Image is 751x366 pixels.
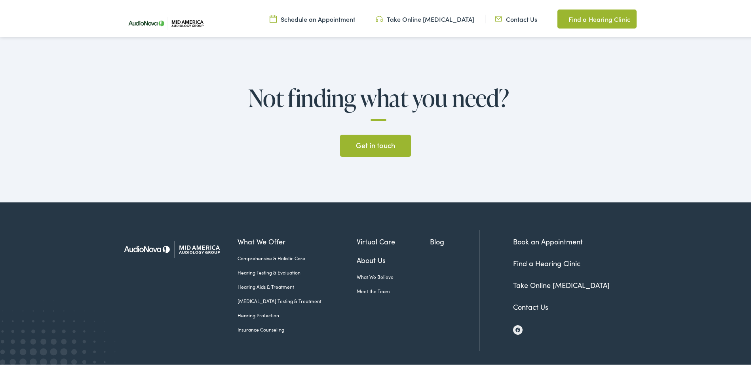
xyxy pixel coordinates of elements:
img: utility icon [495,13,502,22]
a: Hearing Testing & Evaluation [238,267,357,274]
a: Virtual Care [357,234,430,245]
a: Blog [430,234,479,245]
a: What We Believe [357,272,430,279]
img: Mid America Audiology Group [117,229,226,267]
img: Facebook icon, indicating the presence of the site or brand on the social media platform. [515,326,520,331]
h2: Not finding what you need? [236,83,521,119]
a: Get in touch [340,133,411,155]
a: Hearing Aids & Treatment [238,282,357,289]
a: [MEDICAL_DATA] Testing & Treatment [238,296,357,303]
img: utility icon [557,13,565,22]
a: Meet the Team [357,286,430,293]
a: Find a Hearing Clinic [513,257,580,267]
a: Schedule an Appointment [270,13,355,22]
a: About Us [357,253,430,264]
a: Hearing Protection [238,310,357,317]
img: utility icon [270,13,277,22]
img: utility icon [376,13,383,22]
a: Contact Us [495,13,537,22]
a: Find a Hearing Clinic [557,8,637,27]
a: Take Online [MEDICAL_DATA] [376,13,474,22]
a: Comprehensive & Holistic Care [238,253,357,260]
a: Book an Appointment [513,235,583,245]
a: Take Online [MEDICAL_DATA] [513,278,610,288]
a: Insurance Counseling [238,324,357,332]
a: What We Offer [238,234,357,245]
a: Contact Us [513,300,548,310]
